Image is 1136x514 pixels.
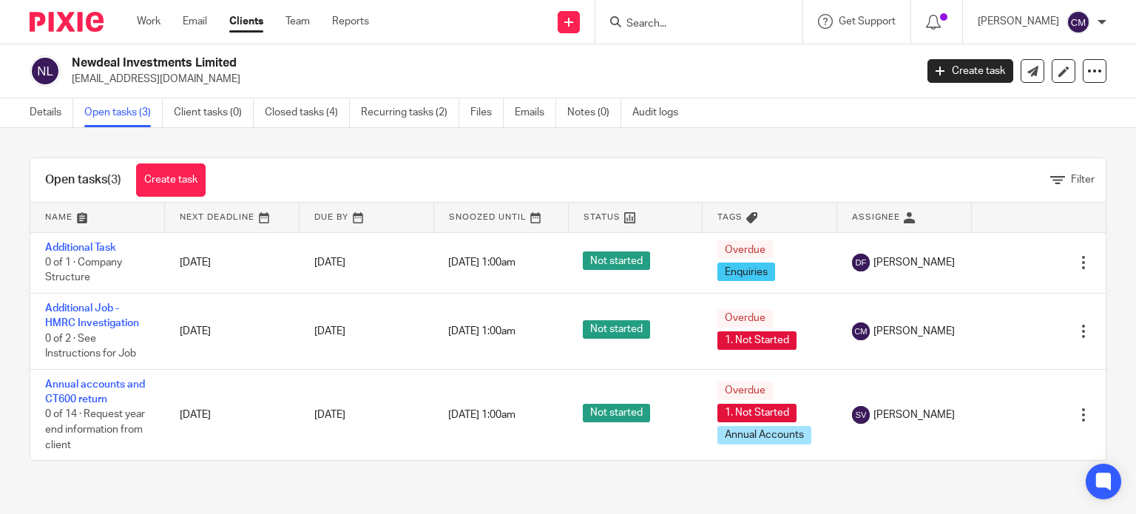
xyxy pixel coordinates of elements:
span: Overdue [717,309,773,328]
span: [DATE] 1:00am [448,410,515,420]
span: 1. Not Started [717,331,797,350]
img: svg%3E [852,406,870,424]
span: Overdue [717,382,773,400]
span: [PERSON_NAME] [873,255,955,270]
span: Filter [1071,175,1095,185]
img: svg%3E [852,322,870,340]
a: Closed tasks (4) [265,98,350,127]
span: 0 of 1 · Company Structure [45,257,122,283]
a: Open tasks (3) [84,98,163,127]
input: Search [625,18,758,31]
span: Not started [583,251,650,270]
img: svg%3E [30,55,61,87]
span: [DATE] [314,257,345,268]
span: Status [584,213,621,221]
span: [PERSON_NAME] [873,408,955,422]
span: [PERSON_NAME] [873,324,955,339]
img: svg%3E [852,254,870,271]
span: [DATE] [314,326,345,337]
a: Create task [927,59,1013,83]
span: Tags [717,213,743,221]
a: Notes (0) [567,98,621,127]
span: Not started [583,404,650,422]
span: [DATE] 1:00am [448,257,515,268]
td: [DATE] [165,369,300,460]
a: Reports [332,14,369,29]
a: Create task [136,163,206,197]
a: Recurring tasks (2) [361,98,459,127]
span: Get Support [839,16,896,27]
a: Email [183,14,207,29]
a: Details [30,98,73,127]
span: 1. Not Started [717,404,797,422]
a: Additional Task [45,243,116,253]
a: Additional Job - HMRC Investigation [45,303,139,328]
a: Audit logs [632,98,689,127]
p: [PERSON_NAME] [978,14,1059,29]
p: [EMAIL_ADDRESS][DOMAIN_NAME] [72,72,905,87]
a: Annual accounts and CT600 return [45,379,145,405]
td: [DATE] [165,232,300,293]
td: [DATE] [165,293,300,369]
a: Clients [229,14,263,29]
a: Work [137,14,160,29]
span: Annual Accounts [717,426,811,444]
img: Pixie [30,12,104,32]
span: 0 of 14 · Request year end information from client [45,410,145,450]
span: Enquiries [717,263,775,281]
a: Team [285,14,310,29]
img: svg%3E [1066,10,1090,34]
span: Snoozed Until [449,213,527,221]
h2: Newdeal Investments Limited [72,55,739,71]
span: (3) [107,174,121,186]
span: 0 of 2 · See Instructions for Job [45,334,136,359]
a: Client tasks (0) [174,98,254,127]
span: [DATE] [314,410,345,420]
a: Files [470,98,504,127]
a: Emails [515,98,556,127]
span: Overdue [717,240,773,259]
span: [DATE] 1:00am [448,326,515,337]
h1: Open tasks [45,172,121,188]
span: Not started [583,320,650,339]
